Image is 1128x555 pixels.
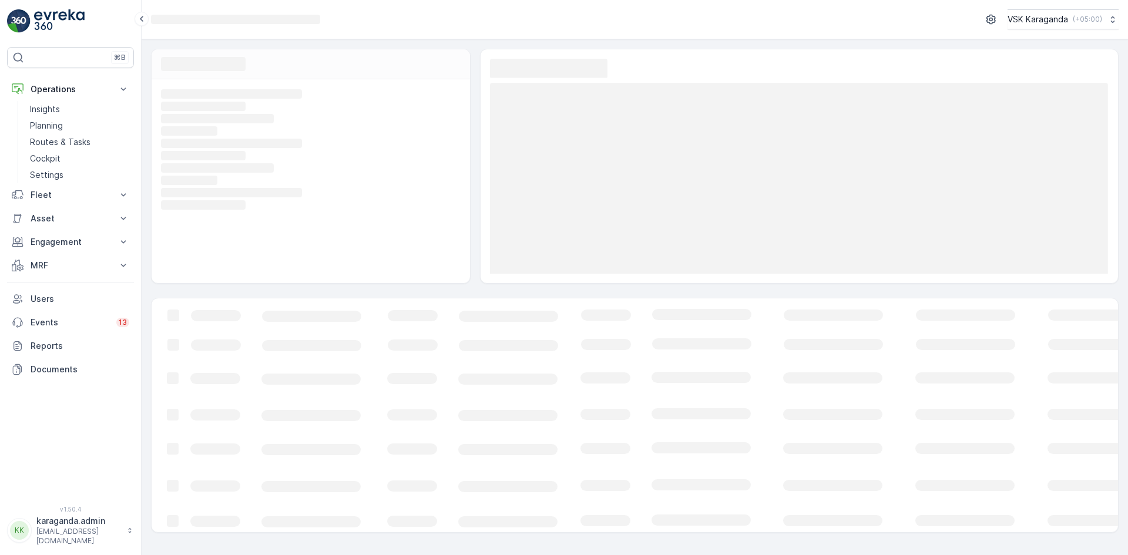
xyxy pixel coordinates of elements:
[31,213,110,224] p: Asset
[7,78,134,101] button: Operations
[1073,15,1102,24] p: ( +05:00 )
[30,169,63,181] p: Settings
[31,83,110,95] p: Operations
[30,103,60,115] p: Insights
[36,515,121,527] p: karaganda.admin
[36,527,121,546] p: [EMAIL_ADDRESS][DOMAIN_NAME]
[7,506,134,513] span: v 1.50.4
[30,136,90,148] p: Routes & Tasks
[1008,9,1119,29] button: VSK Karaganda(+05:00)
[7,207,134,230] button: Asset
[114,53,126,62] p: ⌘B
[31,189,110,201] p: Fleet
[1008,14,1068,25] p: VSK Karaganda
[7,254,134,277] button: MRF
[25,101,134,117] a: Insights
[7,230,134,254] button: Engagement
[25,117,134,134] a: Planning
[31,236,110,248] p: Engagement
[7,287,134,311] a: Users
[34,9,85,33] img: logo_light-DOdMpM7g.png
[7,183,134,207] button: Fleet
[7,9,31,33] img: logo
[119,318,127,327] p: 13
[7,311,134,334] a: Events13
[31,260,110,271] p: MRF
[30,153,61,164] p: Cockpit
[25,134,134,150] a: Routes & Tasks
[7,515,134,546] button: KKkaraganda.admin[EMAIL_ADDRESS][DOMAIN_NAME]
[31,317,109,328] p: Events
[25,150,134,167] a: Cockpit
[30,120,63,132] p: Planning
[7,334,134,358] a: Reports
[31,293,129,305] p: Users
[7,358,134,381] a: Documents
[25,167,134,183] a: Settings
[31,364,129,375] p: Documents
[31,340,129,352] p: Reports
[10,521,29,540] div: KK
